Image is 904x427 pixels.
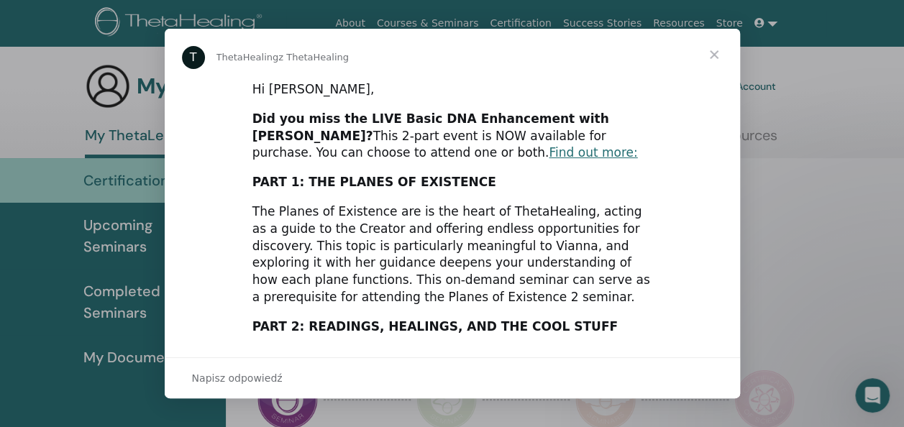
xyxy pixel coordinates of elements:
span: Napisz odpowiedź [192,369,283,387]
div: Otwórz rozmowę i odpowiedz [165,357,740,398]
div: Profile image for ThetaHealing [182,46,205,69]
a: Find out more: [549,145,637,160]
b: PART 2: READINGS, HEALINGS, AND THE COOL STUFF [252,319,618,334]
b: PART 1: THE PLANES OF EXISTENCE [252,175,496,189]
span: Zamknij [688,29,740,81]
div: This 2-part event is NOW available for purchase. You can choose to attend one or both. [252,111,652,162]
span: z ThetaHealing [278,52,349,63]
span: ThetaHealing [216,52,279,63]
div: The Planes of Existence are is the heart of ThetaHealing, acting as a guide to the Creator and of... [252,203,652,306]
b: Did you miss the LIVE Basic DNA Enhancement with [PERSON_NAME]? [252,111,609,143]
div: Hi [PERSON_NAME], [252,81,652,98]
